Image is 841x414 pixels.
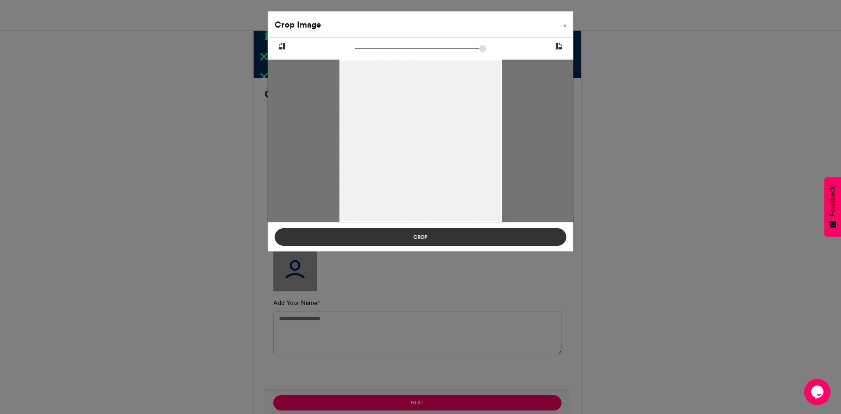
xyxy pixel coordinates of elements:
button: Crop [275,228,566,246]
h4: Crop Image [275,18,321,31]
span: × [563,23,566,28]
button: Feedback - Show survey [824,177,841,237]
iframe: chat widget [804,379,832,405]
button: Close [556,11,573,36]
span: Feedback [829,186,837,216]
